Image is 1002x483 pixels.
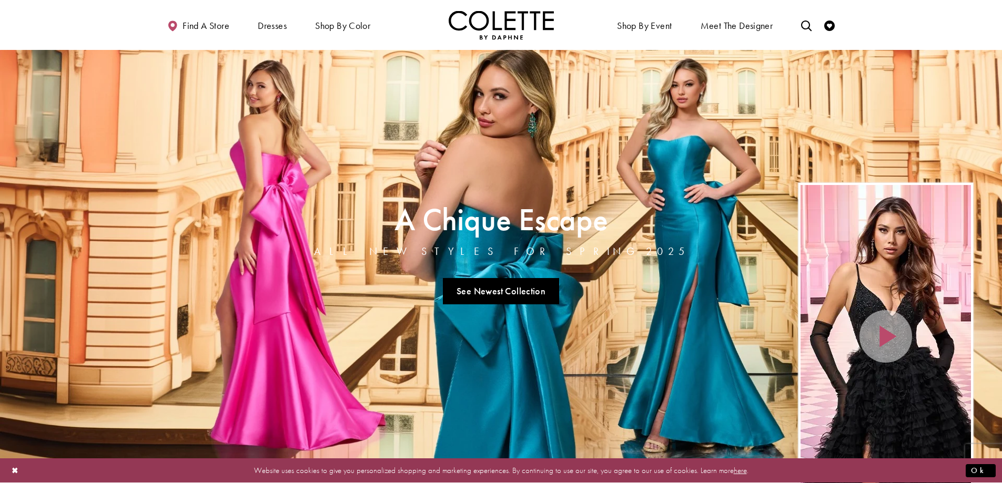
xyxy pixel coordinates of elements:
button: Submit Dialog [966,464,996,477]
ul: Slider Links [311,274,692,309]
a: See Newest Collection A Chique Escape All New Styles For Spring 2025 [443,278,560,304]
a: here [734,465,747,476]
p: Website uses cookies to give you personalized shopping and marketing experiences. By continuing t... [76,464,926,478]
button: Close Dialog [6,461,24,480]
